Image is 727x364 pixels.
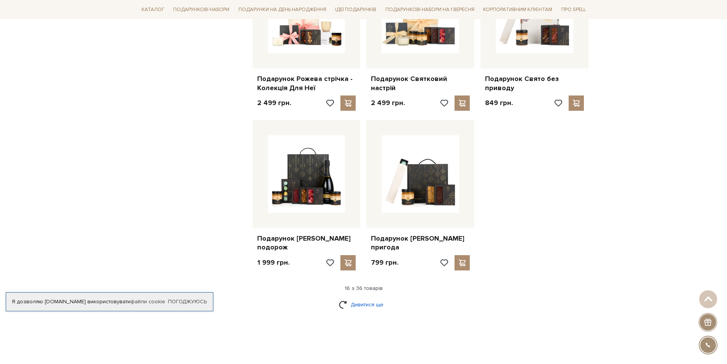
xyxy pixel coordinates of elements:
[257,74,356,92] a: Подарунок Рожева стрічка - Колекція Для Неї
[257,234,356,252] a: Подарунок [PERSON_NAME] подорож
[131,298,165,305] a: файли cookie
[339,298,388,311] a: Дивитися ще
[139,4,168,16] a: Каталог
[235,4,329,16] a: Подарунки на День народження
[6,298,213,305] div: Я дозволяю [DOMAIN_NAME] використовувати
[371,234,470,252] a: Подарунок [PERSON_NAME] пригода
[371,99,405,107] p: 2 499 грн.
[371,74,470,92] a: Подарунок Святковий настрій
[332,4,379,16] a: Ідеї подарунків
[382,3,477,16] a: Подарункові набори на 1 Вересня
[558,4,589,16] a: Про Spell
[485,99,513,107] p: 849 грн.
[485,74,584,92] a: Подарунок Свято без приводу
[170,4,232,16] a: Подарункові набори
[371,258,398,267] p: 799 грн.
[480,3,555,16] a: Корпоративним клієнтам
[135,285,592,292] div: 16 з 36 товарів
[257,99,291,107] p: 2 499 грн.
[257,258,290,267] p: 1 999 грн.
[168,298,207,305] a: Погоджуюсь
